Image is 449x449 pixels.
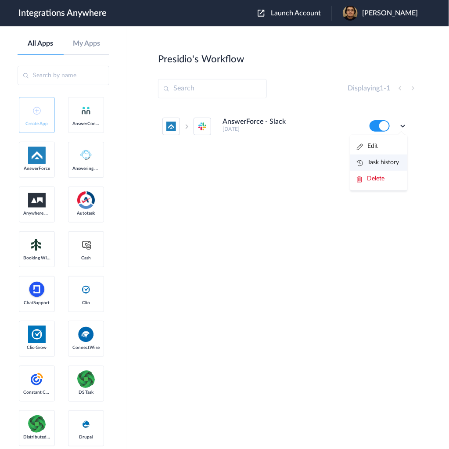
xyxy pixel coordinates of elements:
img: constant-contact.svg [28,370,46,388]
img: Answering_service.png [77,147,95,164]
img: chatsupport-icon.svg [28,281,46,298]
span: Create App [23,121,50,126]
span: DS Task [72,390,100,395]
span: [PERSON_NAME] [362,9,418,18]
span: Booking Widget [23,255,50,261]
a: All Apps [18,40,64,48]
img: drupal-logo.svg [81,419,91,429]
img: Setmore_Logo.svg [28,237,46,253]
input: Search [158,79,267,98]
span: AnswerConnect [72,121,100,126]
img: zack.jpg [343,6,358,21]
h5: [DATE] [223,126,358,132]
span: Clio [72,300,100,305]
img: cash-logo.svg [81,240,92,250]
input: Search by name [18,66,109,85]
img: distributedSource.png [77,370,95,388]
img: add-icon.svg [33,107,41,115]
button: Launch Account [258,9,332,18]
span: Drupal [72,435,100,440]
img: af-app-logo.svg [28,147,46,164]
a: Task history [357,159,399,165]
span: Distributed Source [23,435,50,440]
img: clio-logo.svg [81,284,91,295]
span: Anywhere Works [23,211,50,216]
span: Clio Grow [23,345,50,350]
span: AnswerForce [23,166,50,171]
a: My Apps [64,40,110,48]
span: 1 [386,85,390,92]
img: answerconnect-logo.svg [81,105,91,116]
img: launch-acct-icon.svg [258,10,265,17]
a: Edit [357,143,378,149]
span: Answering Service [72,166,100,171]
span: ConnectWise [72,345,100,350]
img: connectwise.png [77,326,95,343]
span: Delete [367,176,384,182]
span: Launch Account [271,10,321,17]
span: Cash [72,255,100,261]
span: Constant Contact [23,390,50,395]
img: distributedSource.png [28,415,46,433]
h2: Presidio's Workflow [158,54,244,65]
h4: AnswerForce - Slack [223,118,286,126]
h4: Displaying - [348,84,390,93]
span: Autotask [72,211,100,216]
span: 1 [380,85,384,92]
h1: Integrations Anywhere [18,8,107,18]
img: autotask.png [77,191,95,209]
span: ChatSupport [23,300,50,305]
img: aww.png [28,193,46,208]
img: Clio.jpg [28,326,46,343]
